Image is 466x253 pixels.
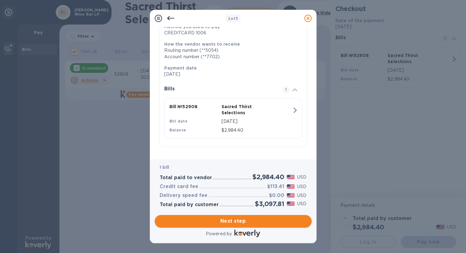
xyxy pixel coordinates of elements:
[228,16,238,21] b: of 3
[287,175,295,179] img: USD
[160,193,207,198] h3: Delivery speed fee
[269,193,284,198] h3: $0.00
[155,215,312,227] button: Next step
[160,175,212,181] h3: Total paid to vendor
[206,231,232,237] p: Powered by
[287,193,295,198] img: USD
[160,184,198,190] h3: Credit card fee
[164,71,297,77] p: [DATE]
[160,165,169,170] b: 1 bill
[169,104,219,110] p: Bill № 52908
[287,184,295,189] img: USD
[164,86,275,92] h3: Bills
[160,217,307,225] span: Next step
[267,184,284,190] h3: $113.41
[169,119,188,123] b: Bill date
[252,173,284,181] h2: $2,984.40
[160,202,219,208] h3: Total paid by customer
[164,98,302,139] button: Bill №52908Sacred Thirst SelectionsBill date[DATE]Balance$2,984.40
[164,24,220,29] b: Method you used to pay
[255,200,284,208] h2: $3,097.81
[164,54,297,60] div: Account number (**7702)
[169,128,186,132] b: Balance
[228,16,230,21] span: 2
[287,202,295,206] img: USD
[297,174,306,180] p: USD
[164,42,240,47] b: How the vendor wants to receive
[222,104,271,116] p: Sacred Thirst Selections
[164,66,197,70] b: Payment date
[164,30,297,36] div: CREDITCARD 1006
[282,86,290,93] span: 1
[297,183,306,190] p: USD
[234,230,260,237] img: Logo
[297,192,306,199] p: USD
[222,127,292,134] p: $2,984.40
[297,201,306,207] p: USD
[222,118,292,125] p: [DATE]
[164,47,297,54] div: Routing number (**5054)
